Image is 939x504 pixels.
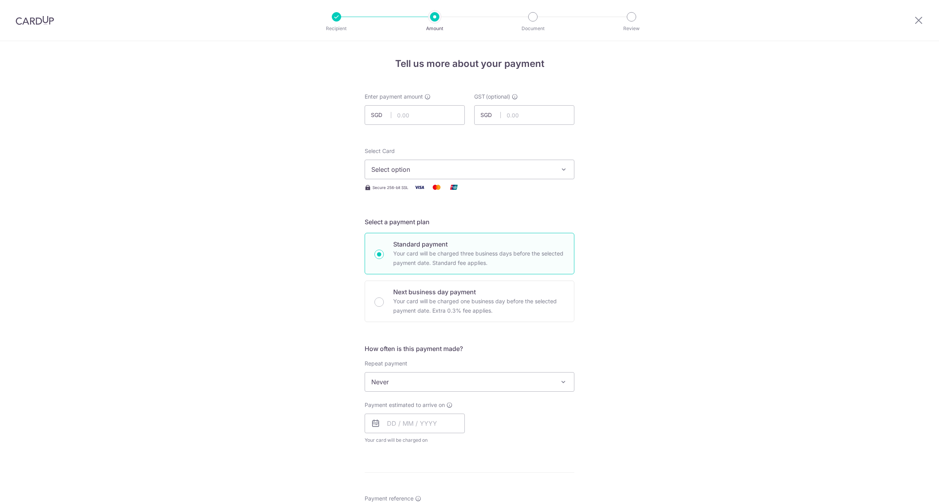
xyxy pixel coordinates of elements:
[308,25,365,32] p: Recipient
[393,297,565,315] p: Your card will be charged one business day before the selected payment date. Extra 0.3% fee applies.
[365,372,574,392] span: Never
[365,160,574,179] button: Select option
[372,184,408,191] span: Secure 256-bit SSL
[365,344,574,353] h5: How often is this payment made?
[486,93,510,101] span: (optional)
[365,93,423,101] span: Enter payment amount
[365,57,574,71] h4: Tell us more about your payment
[429,182,444,192] img: Mastercard
[371,111,391,119] span: SGD
[365,148,395,154] span: translation missing: en.payables.payment_networks.credit_card.summary.labels.select_card
[474,105,574,125] input: 0.00
[393,287,565,297] p: Next business day payment
[446,182,462,192] img: Union Pay
[393,239,565,249] p: Standard payment
[365,373,574,391] span: Never
[504,25,562,32] p: Document
[365,414,465,433] input: DD / MM / YYYY
[603,25,660,32] p: Review
[365,436,465,444] span: Your card will be charged on
[371,165,554,174] span: Select option
[16,16,54,25] img: CardUp
[365,105,465,125] input: 0.00
[393,249,565,268] p: Your card will be charged three business days before the selected payment date. Standard fee appl...
[365,495,414,502] span: Payment reference
[365,217,574,227] h5: Select a payment plan
[474,93,485,101] span: GST
[412,182,427,192] img: Visa
[406,25,464,32] p: Amount
[365,360,407,367] label: Repeat payment
[365,401,445,409] span: Payment estimated to arrive on
[480,111,501,119] span: SGD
